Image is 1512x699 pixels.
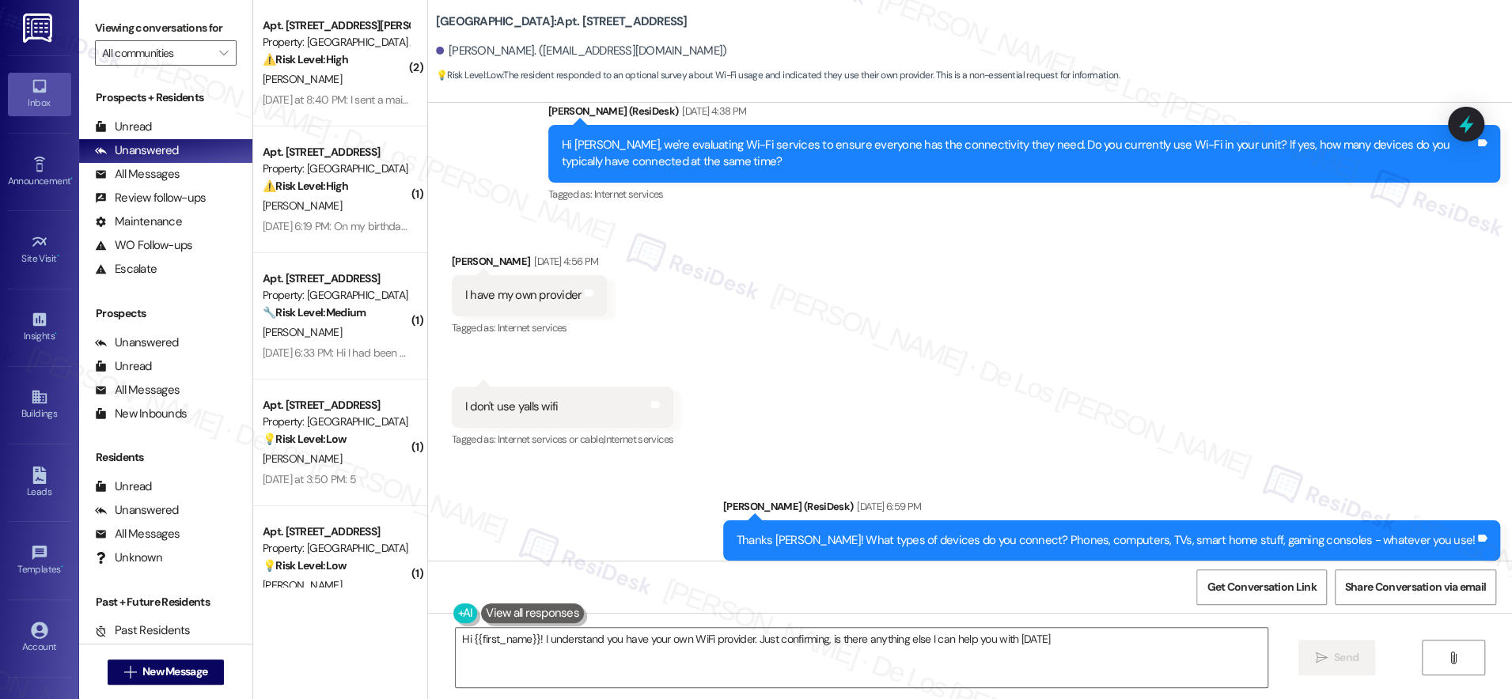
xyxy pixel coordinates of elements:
[263,346,1085,360] div: [DATE] 6:33 PM: Hi I had been talking you yall about assistance and endeavors has 4 agencies that...
[263,305,366,319] strong: 🔧 Risk Level: Medium
[498,321,567,334] span: Internet services
[1298,640,1375,675] button: Send
[95,119,152,135] div: Unread
[263,432,347,446] strong: 💡 Risk Level: Low
[95,478,152,495] div: Unread
[142,663,207,680] span: New Message
[548,183,1500,206] div: Tagged as:
[95,142,179,159] div: Unanswered
[436,69,502,81] strong: 💡 Risk Level: Low
[263,219,518,233] div: [DATE] 6:19 PM: On my birthday [DEMOGRAPHIC_DATA]
[263,578,342,592] span: [PERSON_NAME]
[79,305,252,322] div: Prospects
[465,287,582,304] div: I have my own provider
[604,433,673,446] span: Internet services
[55,328,57,339] span: •
[436,13,688,30] b: [GEOGRAPHIC_DATA]: Apt. [STREET_ADDRESS]
[562,137,1475,171] div: Hi [PERSON_NAME], we're evaluating Wi-Fi services to ensure everyone has the connectivity they ne...
[737,532,1475,549] div: Thanks [PERSON_NAME]! What types of devices do you connect? Phones, computers, TVs, smart home st...
[79,594,252,610] div: Past + Future Residents
[8,617,71,659] a: Account
[95,550,162,566] div: Unknown
[263,540,409,557] div: Property: [GEOGRAPHIC_DATA]
[263,523,409,540] div: Apt. [STREET_ADDRESS]
[79,89,252,106] div: Prospects + Residents
[1315,652,1327,664] i: 
[263,17,409,34] div: Apt. [STREET_ADDRESS][PERSON_NAME]
[95,526,180,542] div: All Messages
[1207,579,1316,595] span: Get Conversation Link
[8,539,71,582] a: Templates •
[530,253,598,270] div: [DATE] 4:56 PM
[594,187,664,201] span: Internet services
[61,561,63,572] span: •
[263,93,720,107] div: [DATE] at 8:40 PM: I sent a maintenance request nobody came on the [DATE] like they said they did!
[436,67,1120,84] span: : The resident responded to an optional survey about Wi-Fi usage and indicated they use their own...
[263,270,409,287] div: Apt. [STREET_ADDRESS]
[498,433,604,446] span: Internet services or cable ,
[465,399,559,415] div: I don't use yalls wifi
[452,316,608,339] div: Tagged as:
[95,213,182,230] div: Maintenance
[1334,649,1359,666] span: Send
[95,358,152,375] div: Unread
[8,462,71,504] a: Leads
[1335,569,1496,605] button: Share Conversation via email
[8,306,71,349] a: Insights •
[219,47,228,59] i: 
[263,198,342,213] span: [PERSON_NAME]
[263,397,409,414] div: Apt. [STREET_ADDRESS]
[263,472,356,486] div: [DATE] at 3:50 PM: 5
[57,251,59,262] span: •
[70,173,73,184] span: •
[263,452,342,466] span: [PERSON_NAME]
[452,428,673,451] div: Tagged as:
[1196,569,1326,605] button: Get Conversation Link
[263,161,409,177] div: Property: [GEOGRAPHIC_DATA]
[8,229,71,271] a: Site Visit •
[263,179,348,193] strong: ⚠️ Risk Level: High
[263,52,348,66] strong: ⚠️ Risk Level: High
[548,103,1500,125] div: [PERSON_NAME] (ResiDesk)
[263,558,347,572] strong: 💡 Risk Level: Low
[263,34,409,51] div: Property: [GEOGRAPHIC_DATA] Apartments
[95,16,237,40] label: Viewing conversations for
[102,40,211,66] input: All communities
[263,72,342,86] span: [PERSON_NAME]
[124,666,136,678] i: 
[95,261,157,278] div: Escalate
[95,382,180,399] div: All Messages
[95,237,192,254] div: WO Follow-ups
[95,334,179,351] div: Unanswered
[436,43,727,59] div: [PERSON_NAME]. ([EMAIL_ADDRESS][DOMAIN_NAME])
[263,414,409,430] div: Property: [GEOGRAPHIC_DATA]
[456,628,1268,687] textarea: Hi {{first_name}}! I understand you have your own WiFi provider. Just confirming, is there anythi...
[452,253,608,275] div: [PERSON_NAME]
[95,502,179,519] div: Unanswered
[263,325,342,339] span: [PERSON_NAME]
[1447,652,1459,664] i: 
[1345,579,1486,595] span: Share Conversation via email
[263,287,409,304] div: Property: [GEOGRAPHIC_DATA]
[263,144,409,161] div: Apt. [STREET_ADDRESS]
[95,166,180,183] div: All Messages
[23,13,55,43] img: ResiDesk Logo
[8,73,71,115] a: Inbox
[853,498,921,515] div: [DATE] 6:59 PM
[95,190,206,206] div: Review follow-ups
[723,498,1500,520] div: [PERSON_NAME] (ResiDesk)
[79,449,252,466] div: Residents
[678,103,746,119] div: [DATE] 4:38 PM
[95,406,187,422] div: New Inbounds
[108,659,225,685] button: New Message
[95,622,191,639] div: Past Residents
[8,384,71,426] a: Buildings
